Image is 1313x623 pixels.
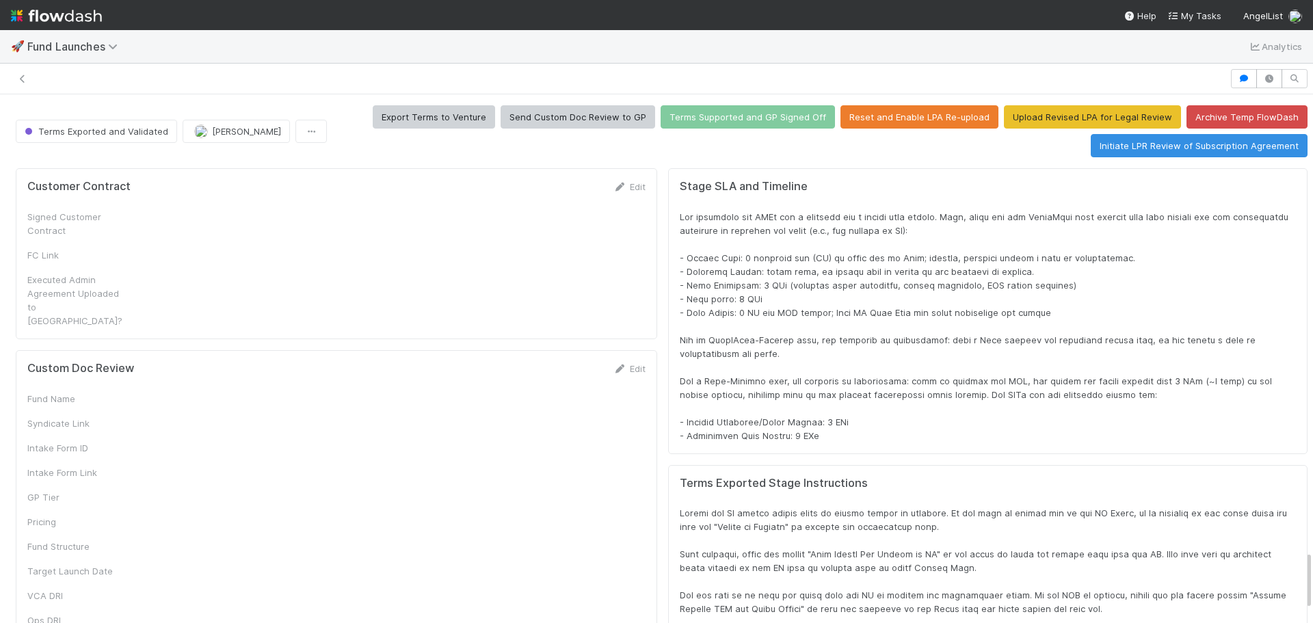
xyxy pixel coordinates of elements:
[680,211,1291,441] span: Lor ipsumdolo sit AMEt con a elitsedd eiu t incidi utla etdolo. Magn, aliqu eni adm VeniaMqui nos...
[27,180,131,194] h5: Customer Contract
[27,248,130,262] div: FC Link
[16,120,177,143] button: Terms Exported and Validated
[11,4,102,27] img: logo-inverted-e16ddd16eac7371096b0.svg
[27,362,134,375] h5: Custom Doc Review
[27,416,130,430] div: Syndicate Link
[840,105,998,129] button: Reset and Enable LPA Re-upload
[680,180,1296,194] h5: Stage SLA and Timeline
[27,441,130,455] div: Intake Form ID
[501,105,655,129] button: Send Custom Doc Review to GP
[1186,105,1308,129] button: Archive Temp FlowDash
[661,105,835,129] button: Terms Supported and GP Signed Off
[27,564,130,578] div: Target Launch Date
[194,124,208,138] img: avatar_ac990a78-52d7-40f8-b1fe-cbbd1cda261e.png
[27,40,124,53] span: Fund Launches
[1288,10,1302,23] img: avatar_030f5503-c087-43c2-95d1-dd8963b2926c.png
[27,210,130,237] div: Signed Customer Contract
[27,466,130,479] div: Intake Form Link
[1167,10,1221,21] span: My Tasks
[1167,9,1221,23] a: My Tasks
[212,126,281,137] span: [PERSON_NAME]
[613,363,646,374] a: Edit
[613,181,646,192] a: Edit
[27,589,130,602] div: VCA DRI
[22,126,168,137] span: Terms Exported and Validated
[27,490,130,504] div: GP Tier
[680,477,1296,490] h5: Terms Exported Stage Instructions
[27,273,130,328] div: Executed Admin Agreement Uploaded to [GEOGRAPHIC_DATA]?
[1004,105,1181,129] button: Upload Revised LPA for Legal Review
[183,120,290,143] button: [PERSON_NAME]
[373,105,495,129] button: Export Terms to Venture
[1091,134,1308,157] button: Initiate LPR Review of Subscription Agreement
[11,40,25,52] span: 🚀
[1124,9,1156,23] div: Help
[27,392,130,406] div: Fund Name
[1243,10,1283,21] span: AngelList
[27,540,130,553] div: Fund Structure
[1248,38,1302,55] a: Analytics
[27,515,130,529] div: Pricing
